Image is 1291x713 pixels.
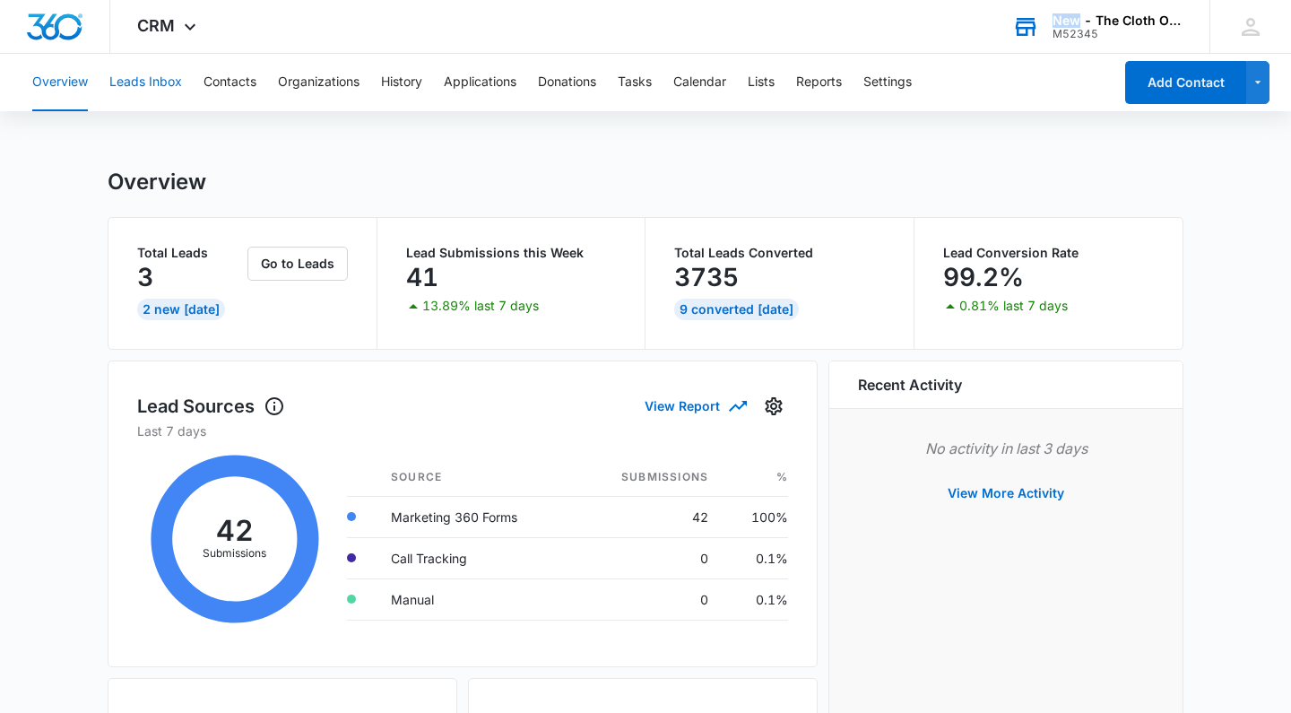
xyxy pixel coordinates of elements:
[444,54,516,111] button: Applications
[247,247,348,281] button: Go to Leads
[858,374,962,396] h6: Recent Activity
[959,300,1068,312] p: 0.81% last 7 days
[575,496,723,537] td: 42
[137,247,244,259] p: Total Leads
[575,537,723,578] td: 0
[377,578,575,620] td: Manual
[674,247,885,259] p: Total Leads Converted
[406,247,617,259] p: Lead Submissions this Week
[406,263,438,291] p: 41
[943,247,1155,259] p: Lead Conversion Rate
[377,537,575,578] td: Call Tracking
[943,263,1024,291] p: 99.2%
[377,458,575,497] th: Source
[796,54,842,111] button: Reports
[377,496,575,537] td: Marketing 360 Forms
[863,54,912,111] button: Settings
[1053,28,1183,40] div: account id
[673,54,726,111] button: Calendar
[618,54,652,111] button: Tasks
[137,16,175,35] span: CRM
[137,263,153,291] p: 3
[538,54,596,111] button: Donations
[247,256,348,271] a: Go to Leads
[1125,61,1246,104] button: Add Contact
[109,54,182,111] button: Leads Inbox
[575,458,723,497] th: Submissions
[748,54,775,111] button: Lists
[858,438,1154,459] p: No activity in last 3 days
[108,169,206,196] h1: Overview
[723,496,788,537] td: 100%
[204,54,256,111] button: Contacts
[674,263,739,291] p: 3735
[930,472,1082,515] button: View More Activity
[32,54,88,111] button: Overview
[575,578,723,620] td: 0
[137,422,788,440] p: Last 7 days
[381,54,422,111] button: History
[645,390,745,422] button: View Report
[759,392,788,421] button: Settings
[137,393,285,420] h1: Lead Sources
[723,578,788,620] td: 0.1%
[137,299,225,320] div: 2 New [DATE]
[723,458,788,497] th: %
[422,300,539,312] p: 13.89% last 7 days
[674,299,799,320] div: 9 Converted [DATE]
[723,537,788,578] td: 0.1%
[278,54,360,111] button: Organizations
[1053,13,1183,28] div: account name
